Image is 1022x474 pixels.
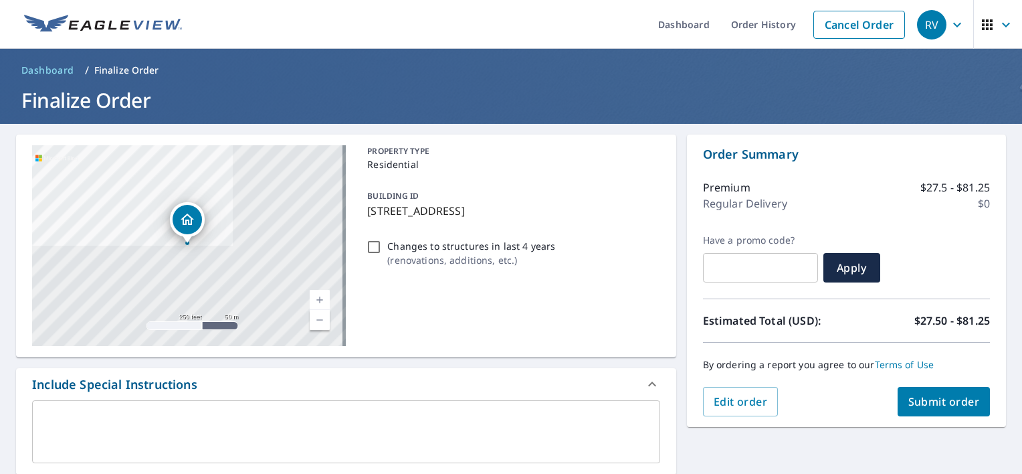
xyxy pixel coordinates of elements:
span: Dashboard [21,64,74,77]
p: Residential [367,157,654,171]
div: RV [917,10,946,39]
p: Estimated Total (USD): [703,313,847,329]
a: Cancel Order [813,11,905,39]
button: Submit order [898,387,991,416]
p: Premium [703,179,750,195]
a: Current Level 17, Zoom Out [310,310,330,330]
p: $27.5 - $81.25 [920,179,990,195]
p: $0 [978,195,990,212]
nav: breadcrumb [16,60,1006,81]
button: Apply [823,253,880,283]
a: Terms of Use [875,358,934,371]
button: Edit order [703,387,779,416]
span: Edit order [714,394,768,409]
a: Dashboard [16,60,80,81]
img: EV Logo [24,15,182,35]
p: [STREET_ADDRESS] [367,203,654,219]
p: Changes to structures in last 4 years [387,239,555,253]
p: Regular Delivery [703,195,787,212]
h1: Finalize Order [16,86,1006,114]
div: Include Special Instructions [16,368,676,400]
p: BUILDING ID [367,190,419,202]
a: Current Level 17, Zoom In [310,290,330,310]
p: ( renovations, additions, etc. ) [387,253,555,267]
label: Have a promo code? [703,234,818,246]
p: By ordering a report you agree to our [703,359,990,371]
p: $27.50 - $81.25 [914,313,990,329]
p: Order Summary [703,145,990,163]
li: / [85,62,89,78]
span: Apply [834,260,870,275]
div: Dropped pin, building 1, Residential property, 1335 Madrona Ave Saint Helena, CA 94574 [170,202,205,244]
div: Include Special Instructions [32,376,197,394]
p: Finalize Order [94,64,159,77]
span: Submit order [908,394,980,409]
p: PROPERTY TYPE [367,145,654,157]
